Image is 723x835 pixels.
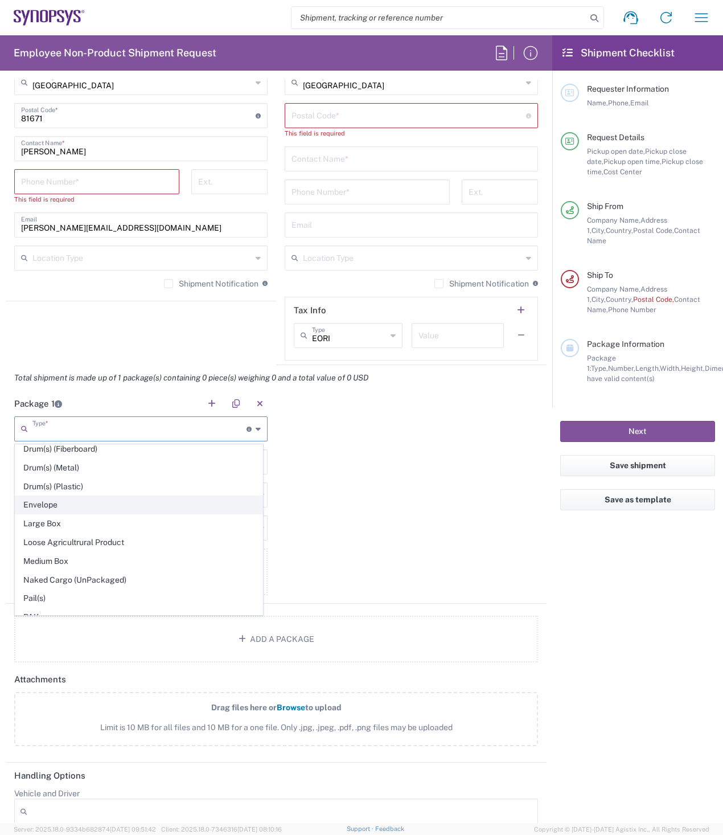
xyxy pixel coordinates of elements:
span: Ship From [587,202,623,211]
button: Save shipment [560,455,715,476]
input: Shipment, tracking or reference number [291,7,586,28]
label: Shipment Notification [164,279,258,288]
em: Total shipment is made up of 1 package(s) containing 0 piece(s) weighing 0 and a total value of 0... [6,373,377,382]
span: Pickup open time, [603,157,662,166]
span: Naked Cargo (UnPackaged) [15,571,262,589]
span: Medium Box [15,552,262,570]
span: Company Name, [587,285,640,293]
span: City, [591,226,606,235]
span: Drum(s) (Plastic) [15,478,262,496]
h2: Shipment Checklist [562,46,675,60]
h2: Handling Options [14,770,85,781]
span: Length, [635,364,660,373]
span: Request Details [587,133,644,142]
span: Loose Agricultrural Product [15,534,262,551]
span: Postal Code, [633,226,674,235]
span: Number, [608,364,635,373]
span: Limit is 10 MB for all files and 10 MB for a one file. Only .jpg, .jpeg, .pdf, .png files may be ... [39,722,513,734]
a: Support [347,825,375,832]
span: [DATE] 09:51:42 [110,826,156,833]
span: Ship To [587,271,613,280]
label: Vehicle and Driver [14,788,80,799]
span: Width, [660,364,681,373]
h2: Package 1 [14,398,62,410]
span: [DATE] 08:10:16 [237,826,282,833]
h2: Employee Non-Product Shipment Request [14,46,216,60]
span: Copyright © [DATE]-[DATE] Agistix Inc., All Rights Reserved [534,824,709,834]
span: Postal Code, [633,295,674,304]
span: Browse [277,703,305,712]
span: Cost Center [603,167,642,176]
span: to upload [305,703,342,712]
span: Pickup open date, [587,147,645,155]
span: Pail(s) [15,590,262,607]
div: This field is required [14,194,179,204]
span: Drum(s) (Metal) [15,459,262,477]
span: Drag files here or [211,703,277,712]
span: Type, [591,364,608,373]
span: Server: 2025.18.0-9334b682874 [14,826,156,833]
span: Package 1: [587,354,616,373]
span: Envelope [15,496,262,514]
span: Height, [681,364,705,373]
button: Next [560,421,715,442]
div: This field is required [285,128,538,138]
a: Feedback [375,825,404,832]
span: Name, [587,99,608,107]
span: Phone, [608,99,630,107]
span: Email [630,99,649,107]
span: Client: 2025.18.0-7346316 [161,826,282,833]
span: Requester Information [587,84,669,93]
span: Country, [606,295,633,304]
h2: Tax Info [294,305,326,316]
span: Company Name, [587,216,640,224]
span: PAK [15,608,262,626]
span: Package Information [587,339,664,349]
button: Add a Package [14,616,538,662]
button: Save as template [560,489,715,510]
span: Drum(s) (Fiberboard) [15,440,262,458]
h2: Attachments [14,674,66,685]
label: Shipment Notification [434,279,529,288]
span: Phone Number [608,305,656,314]
span: Country, [606,226,633,235]
span: Large Box [15,515,262,533]
span: City, [591,295,606,304]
